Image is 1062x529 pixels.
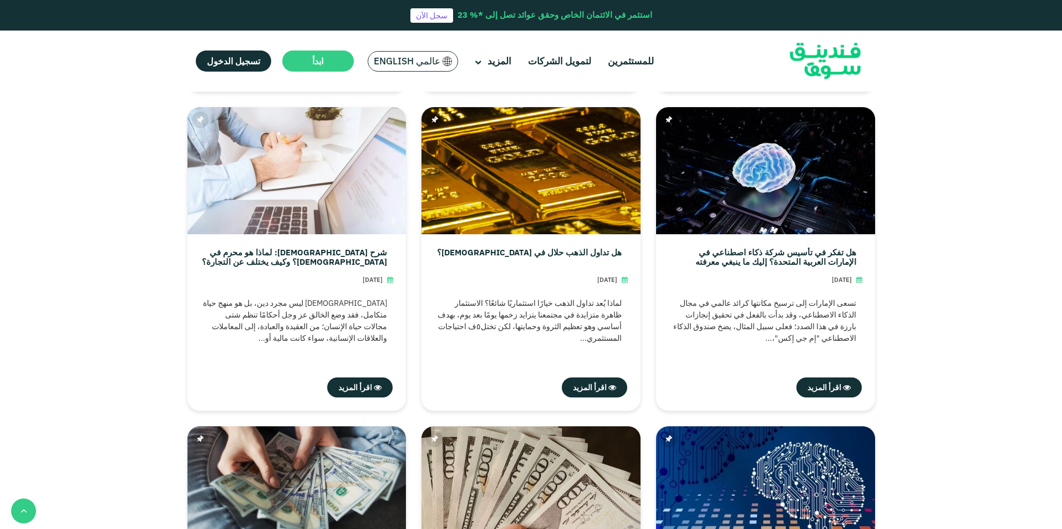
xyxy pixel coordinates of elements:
a: سجل الآن [410,8,453,23]
a: تسجيل الدخول [196,51,271,72]
span: اقرأ المزيد [807,382,841,392]
span: المزيد [487,55,511,67]
img: هل تداول الذهب حلال في الإسلام؟ [421,107,641,234]
img: SA Flag [443,57,453,66]
span: اقرأ المزيد [338,382,372,392]
img: Logo [771,33,880,89]
a: هل تفكر في تأسيس شركة ذكاء اصطناعي في الإمارات العربية المتحدة؟ إليك ما ينبغي معرفته [669,248,856,267]
span: تسجيل الدخول [207,56,260,67]
a: اقرأ المزيد [796,377,862,397]
div: تسعى الإمارات إلى ترسيخ مكانتها كرائد عالمي في مجال الذكاء الاصطناعي، وقد بدأت بالفعل في تحقيق إن... [669,298,862,353]
a: للمستثمرين [605,52,657,70]
div: استثمر في الائتمان الخاص وحقق عوائد تصل إلى *% 23 [458,9,652,22]
span: [DATE] [363,276,383,284]
span: ابدأ [312,56,323,67]
a: شرح [DEMOGRAPHIC_DATA]: لماذا هو محرم في [DEMOGRAPHIC_DATA]؟ وكيف يختلف عن التجارة؟ [201,248,388,267]
div: [DEMOGRAPHIC_DATA] ليس مجرد دين، بل هو منهج حياة متكامل، فقد وضع الخالق عز وجل أحكامًا تنظم شتى م... [201,298,393,353]
button: back [11,498,36,523]
span: [DATE] [597,276,617,284]
div: لماذا يُعد تداول الذهب خيارًا استثماريًا شائعًا؟ الاستثمار ظاهرة متزايدة في مجتمعنا يتزايد زخمها ... [435,298,627,353]
a: اقرأ المزيد [327,377,393,397]
span: اقرأ المزيد [573,382,607,392]
span: عالمي English [374,55,440,68]
img: شرح الربا: لماذا هو محرم في الإسلام؟ وكيف يختلف عن التجارة؟ [187,107,406,234]
span: [DATE] [832,276,852,284]
a: هل تداول الذهب حلال في [DEMOGRAPHIC_DATA]؟ [437,248,622,267]
a: لتمويل الشركات [525,52,594,70]
img: هل يُسمح للأجانب التملك الكامل لشركة ذكاء اصطناعي في الإمارات؟ [656,107,875,234]
a: اقرأ المزيد [562,377,627,397]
